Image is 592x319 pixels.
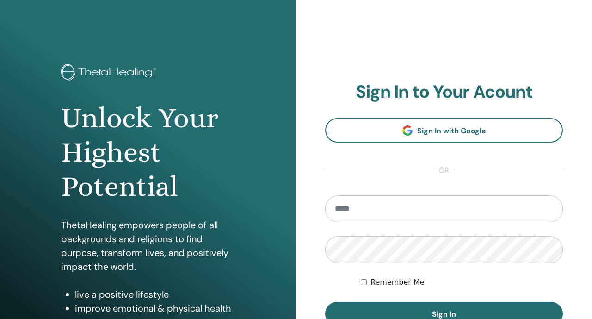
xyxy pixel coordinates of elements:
[417,126,486,136] span: Sign In with Google
[61,218,235,274] p: ThetaHealing empowers people of all backgrounds and religions to find purpose, transform lives, a...
[361,277,563,288] div: Keep me authenticated indefinitely or until I manually logout
[325,81,563,103] h2: Sign In to Your Acount
[432,309,456,319] span: Sign In
[75,301,235,315] li: improve emotional & physical health
[434,165,454,176] span: or
[61,101,235,204] h1: Unlock Your Highest Potential
[75,288,235,301] li: live a positive lifestyle
[370,277,425,288] label: Remember Me
[325,118,563,143] a: Sign In with Google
